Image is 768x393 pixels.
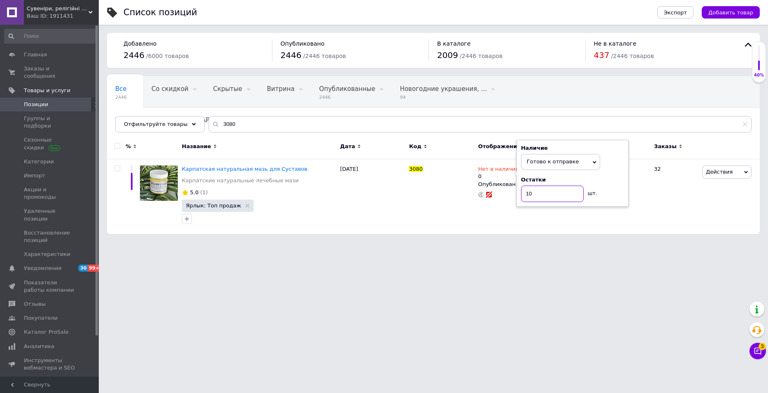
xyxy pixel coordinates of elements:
[78,265,88,272] span: 30
[409,143,421,150] span: Код
[521,176,624,184] div: Остатки
[115,116,248,124] span: Женские носки из [GEOGRAPHIC_DATA]...
[24,279,76,294] span: Показатели работы компании
[24,158,54,165] span: Категории
[392,77,503,108] div: Новогодние украшения, Новогодние банты
[400,94,487,100] span: 94
[24,300,46,308] span: Отзывы
[752,72,766,78] div: 40%
[460,53,503,59] span: / 2446 товаров
[706,169,733,175] span: Действия
[521,144,624,152] div: Наличие
[400,85,487,93] span: Новогодние украшения, ...
[24,265,61,272] span: Уведомления
[24,65,76,80] span: Заказы и сообщения
[209,116,752,133] input: Поиск по названию позиции, артикулу и поисковым запросам
[213,85,242,93] span: Скрытые
[708,9,753,16] span: Добавить товар
[24,51,47,58] span: Главная
[319,94,375,100] span: 2446
[200,189,207,195] span: (1)
[126,143,131,150] span: %
[24,314,58,322] span: Покупатели
[594,50,610,60] span: 437
[88,265,101,272] span: 99+
[115,85,127,93] span: Все
[24,229,76,244] span: Восстановление позиций
[24,343,54,350] span: Аналитика
[24,136,76,151] span: Сезонные скидки
[267,85,295,93] span: Витрина
[437,40,470,47] span: В каталоге
[437,50,458,60] span: 2009
[478,165,519,180] div: 0
[115,94,127,100] span: 2446
[182,166,307,172] a: Карпатская натуральная мазь для Суставов
[584,186,600,197] div: шт.
[303,53,346,59] span: / 2446 товаров
[24,357,76,372] span: Инструменты вебмастера и SEO
[124,121,188,127] span: Отфильтруйте товары
[107,108,264,139] div: Женские носки из ангоры, Мужские ангоровые носки
[123,8,197,17] div: Список позиций
[338,159,407,235] div: [DATE]
[123,50,144,60] span: 2446
[527,158,579,165] span: Готово к отправке
[749,343,766,359] button: Чат с покупателем3
[123,40,156,47] span: Добавлено
[182,177,299,184] a: Карпатские натуральные лечебные мази
[281,50,302,60] span: 2446
[409,166,423,172] span: 3080
[24,87,70,94] span: Товары и услуги
[281,40,325,47] span: Опубликовано
[664,9,687,16] span: Экспорт
[478,181,574,188] div: Опубликован
[478,143,521,150] span: Отображение
[151,85,189,93] span: Со скидкой
[594,40,637,47] span: Не в каталоге
[190,189,199,195] span: 5.0
[146,53,189,59] span: / 6000 товаров
[27,5,88,12] span: Сувеніри, релігійні товари
[4,29,97,44] input: Поиск
[24,172,45,179] span: Импорт
[649,159,700,235] div: 32
[24,115,76,130] span: Группы и подборки
[24,186,76,201] span: Акции и промокоды
[140,165,178,200] img: Карпатская натуральная мазь для Суставов
[24,101,48,108] span: Позиции
[24,251,70,258] span: Характеристики
[24,328,68,336] span: Каталог ProSale
[186,203,241,208] span: Ярлык: Топ продаж
[654,143,677,150] span: Заказы
[27,12,99,20] div: Ваш ID: 1911431
[478,166,519,174] span: Нет в наличии
[24,207,76,222] span: Удаленные позиции
[657,6,694,19] button: Экспорт
[319,85,375,93] span: Опубликованные
[182,143,211,150] span: Название
[759,343,766,350] span: 3
[702,6,760,19] button: Добавить товар
[340,143,355,150] span: Дата
[611,53,654,59] span: / 2446 товаров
